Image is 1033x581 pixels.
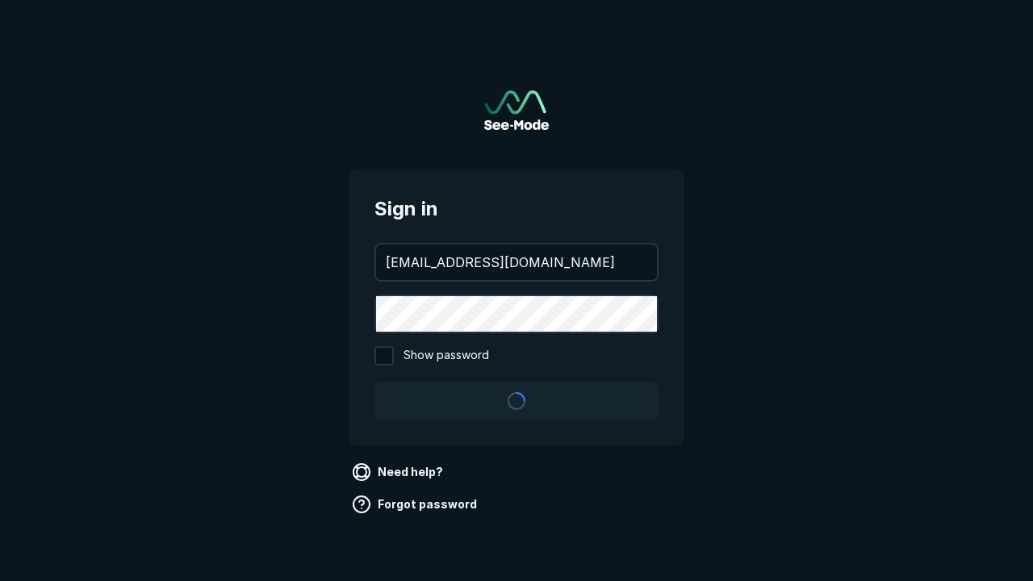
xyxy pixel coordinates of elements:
a: Go to sign in [484,90,549,130]
input: your@email.com [376,245,657,280]
a: Forgot password [349,491,483,517]
span: Show password [404,346,489,366]
a: Need help? [349,459,450,485]
img: See-Mode Logo [484,90,549,130]
span: Sign in [374,194,659,224]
